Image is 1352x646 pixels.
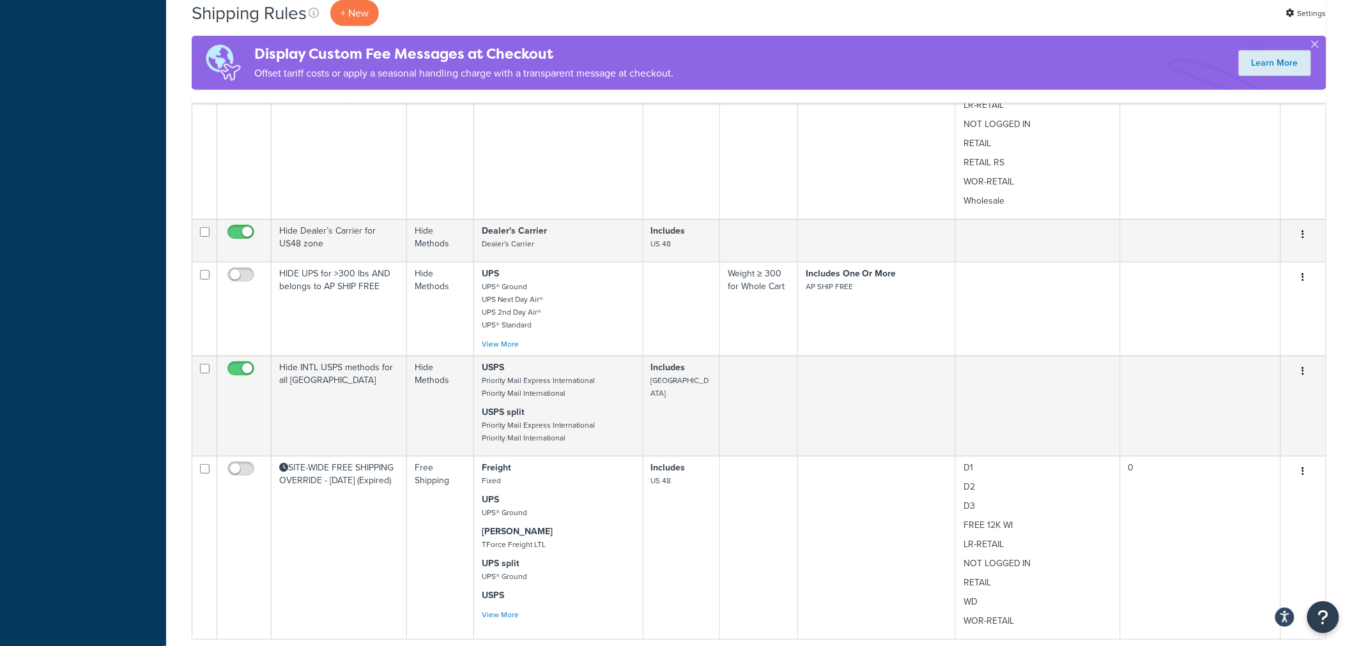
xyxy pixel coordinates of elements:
[964,519,1112,532] p: FREE 12K WI
[407,74,474,219] td: Hide Methods
[482,571,527,582] small: UPS® Ground
[964,156,1112,169] p: RETAIL RS
[651,475,672,486] small: US 48
[254,43,673,64] h4: Display Custom Fee Messages at Checkout
[272,356,407,456] td: Hide INTL USPS methods for all [GEOGRAPHIC_DATA]
[651,238,672,250] small: US 48
[806,281,853,292] small: AP SHIP FREE
[482,525,553,538] strong: [PERSON_NAME]
[651,461,686,474] strong: Includes
[1239,50,1311,76] a: Learn More
[964,99,1112,112] p: LR-RETAIL
[192,1,307,26] h1: Shipping Rules
[806,267,896,280] strong: Includes One Or More
[482,338,519,350] a: View More
[1286,4,1326,22] a: Settings
[964,538,1112,551] p: LR-RETAIL
[482,281,543,331] small: UPS® Ground UPS Next Day Air® UPS 2nd Day Air® UPS® Standard
[964,557,1112,570] p: NOT LOGGED IN
[272,456,407,639] td: SITE-WIDE FREE SHIPPING OVERRIDE - [DATE] (Expired)
[482,539,546,550] small: TForce Freight LTL
[482,375,595,399] small: Priority Mail Express International Priority Mail International
[964,615,1112,627] p: WOR-RETAIL
[272,219,407,262] td: Hide Dealer’s Carrier for US48 zone
[964,481,1112,493] p: D2
[964,137,1112,150] p: RETAIL
[651,361,686,374] strong: Includes
[482,267,499,280] strong: UPS
[964,596,1112,608] p: WD
[407,456,474,639] td: Free Shipping
[651,375,709,399] small: [GEOGRAPHIC_DATA]
[964,118,1112,131] p: NOT LOGGED IN
[720,262,798,356] td: Weight ≥ 300 for Whole Cart
[1121,456,1281,639] td: 0
[272,74,407,219] td: Hide Dealer’s Carrier for RETAIL customer groups
[407,219,474,262] td: Hide Methods
[964,576,1112,589] p: RETAIL
[964,500,1112,513] p: D3
[482,238,534,250] small: Dealer's Carrier
[482,609,519,620] a: View More
[482,224,547,237] strong: Dealer's Carrier
[651,224,686,237] strong: Includes
[482,493,499,506] strong: UPS
[1307,601,1339,633] button: Open Resource Center
[407,356,474,456] td: Hide Methods
[964,176,1112,188] p: WOR-RETAIL
[956,74,1121,219] td: GUEST
[482,557,519,570] strong: UPS split
[964,195,1112,207] p: Wholesale
[482,405,525,419] strong: USPS split
[482,461,511,474] strong: Freight
[254,64,673,82] p: Offset tariff costs or apply a seasonal handling charge with a transparent message at checkout.
[272,262,407,356] td: HIDE UPS for >300 lbs AND belongs to AP SHIP FREE
[482,589,504,602] strong: USPS
[482,475,501,486] small: Fixed
[482,507,527,518] small: UPS® Ground
[482,361,504,374] strong: USPS
[192,36,254,90] img: duties-banner-06bc72dcb5fe05cb3f9472aba00be2ae8eb53ab6f0d8bb03d382ba314ac3c341.png
[407,262,474,356] td: Hide Methods
[482,419,595,444] small: Priority Mail Express International Priority Mail International
[956,456,1121,639] td: D1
